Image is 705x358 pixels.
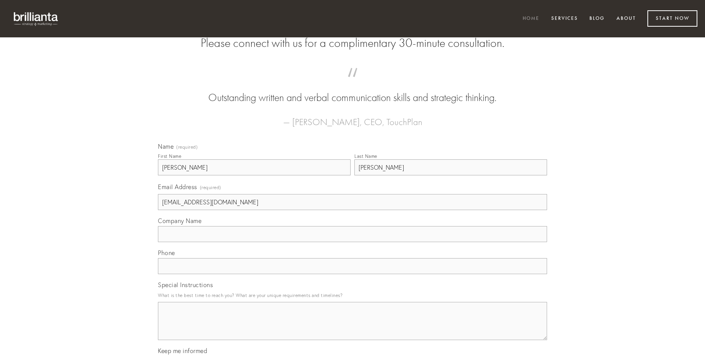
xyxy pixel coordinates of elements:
[176,145,198,149] span: (required)
[170,75,535,105] blockquote: Outstanding written and verbal communication skills and strategic thinking.
[158,281,213,289] span: Special Instructions
[158,347,207,355] span: Keep me informed
[170,75,535,90] span: “
[647,10,697,27] a: Start Now
[8,8,65,30] img: brillianta - research, strategy, marketing
[158,143,174,150] span: Name
[200,182,221,193] span: (required)
[354,153,377,159] div: Last Name
[170,105,535,130] figcaption: — [PERSON_NAME], CEO, TouchPlan
[158,290,547,300] p: What is the best time to reach you? What are your unique requirements and timelines?
[518,13,544,25] a: Home
[158,153,181,159] div: First Name
[158,36,547,50] h2: Please connect with us for a complimentary 30-minute consultation.
[158,183,197,191] span: Email Address
[612,13,641,25] a: About
[158,249,175,257] span: Phone
[546,13,583,25] a: Services
[158,217,201,225] span: Company Name
[584,13,610,25] a: Blog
